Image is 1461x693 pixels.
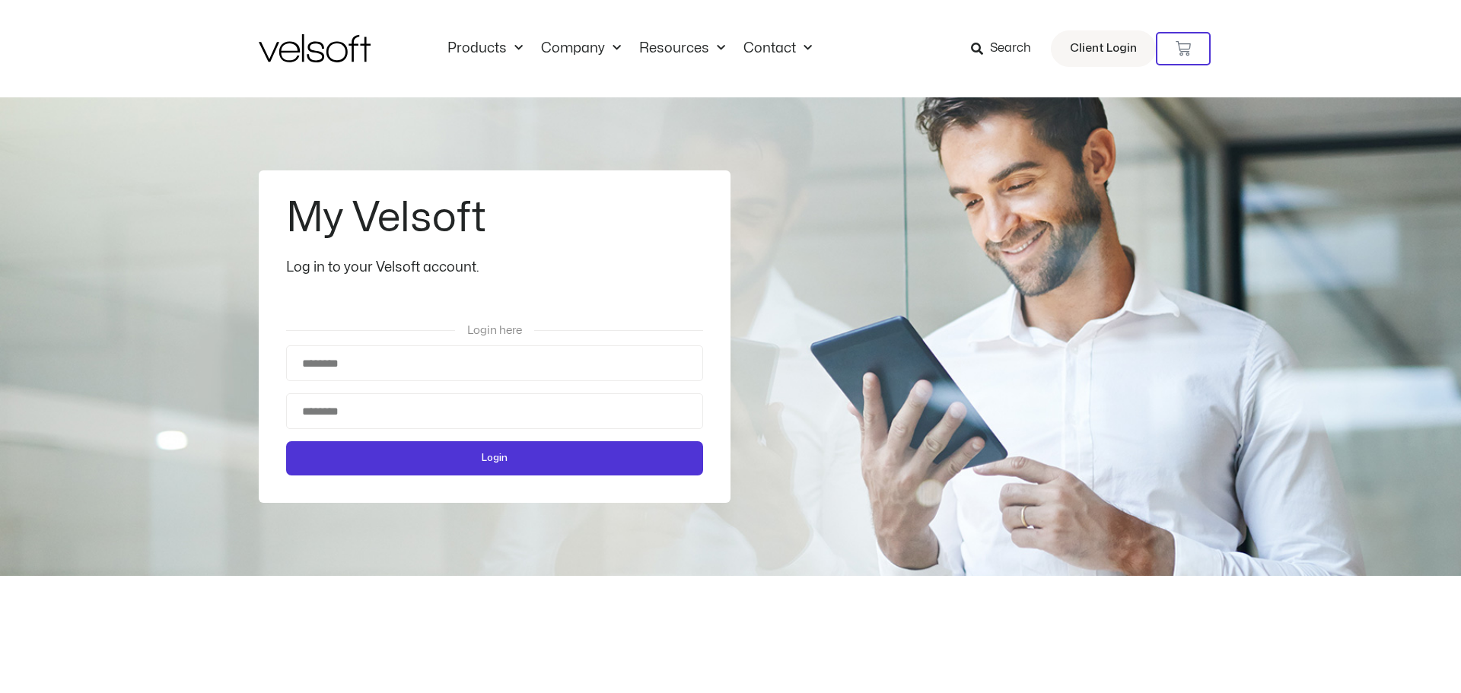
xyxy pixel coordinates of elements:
[1051,30,1156,67] a: Client Login
[286,257,703,278] div: Log in to your Velsoft account.
[990,39,1031,59] span: Search
[259,34,371,62] img: Velsoft Training Materials
[532,40,630,57] a: CompanyMenu Toggle
[286,198,699,239] h2: My Velsoft
[467,325,522,336] span: Login here
[438,40,821,57] nav: Menu
[438,40,532,57] a: ProductsMenu Toggle
[286,441,703,475] button: Login
[734,40,821,57] a: ContactMenu Toggle
[971,36,1042,62] a: Search
[1070,39,1137,59] span: Client Login
[482,450,508,466] span: Login
[630,40,734,57] a: ResourcesMenu Toggle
